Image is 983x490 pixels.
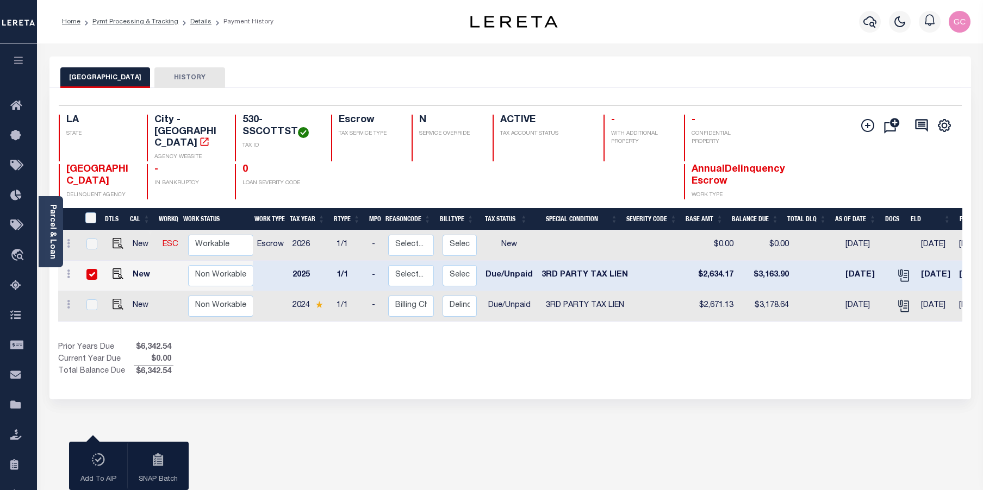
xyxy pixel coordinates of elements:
[339,130,399,138] p: TAX SERVICE TYPE
[681,208,727,230] th: Base Amt: activate to sort column ascending
[692,191,759,199] p: WORK TYPE
[478,208,532,230] th: Tax Status: activate to sort column ascending
[134,342,173,354] span: $6,342.54
[250,208,285,230] th: Work Type
[66,115,134,127] h4: LA
[332,261,368,291] td: 1/1
[368,230,384,261] td: -
[242,115,318,138] h4: 530-SSCOTTST
[611,115,615,125] span: -
[128,291,158,322] td: New
[738,261,793,291] td: $3,163.90
[783,208,831,230] th: Total DLQ: activate to sort column ascending
[242,179,318,187] p: LOAN SEVERITY CODE
[154,67,225,88] button: HISTORY
[841,291,891,322] td: [DATE]
[481,261,537,291] td: Due/Unpaid
[738,291,793,322] td: $3,178.64
[481,230,537,261] td: New
[154,153,222,161] p: AGENCY WEBSITE
[163,241,178,248] a: ESC
[60,67,150,88] button: [GEOGRAPHIC_DATA]
[692,230,738,261] td: $0.00
[917,230,955,261] td: [DATE]
[339,115,399,127] h4: Escrow
[546,301,624,309] span: 3RD PARTY TAX LIEN
[419,130,480,138] p: SERVICE OVERRIDE
[154,208,179,230] th: WorkQ
[62,18,80,25] a: Home
[154,115,222,150] h4: City - [GEOGRAPHIC_DATA]
[381,208,435,230] th: ReasonCode: activate to sort column ascending
[831,208,881,230] th: As of Date: activate to sort column ascending
[253,230,288,261] td: Escrow
[126,208,154,230] th: CAL: activate to sort column ascending
[727,208,783,230] th: Balance Due: activate to sort column ascending
[332,291,368,322] td: 1/1
[285,208,329,230] th: Tax Year: activate to sort column ascending
[66,165,128,186] span: [GEOGRAPHIC_DATA]
[48,204,56,259] a: Parcel & Loan
[58,354,134,366] td: Current Year Due
[692,261,738,291] td: $2,634.17
[532,208,622,230] th: Special Condition: activate to sort column ascending
[692,165,785,186] span: AnnualDelinquency Escrow
[906,208,955,230] th: ELD: activate to sort column ascending
[242,142,318,150] p: TAX ID
[881,208,906,230] th: Docs
[419,115,480,127] h4: N
[58,208,79,230] th: &nbsp;&nbsp;&nbsp;&nbsp;&nbsp;&nbsp;&nbsp;&nbsp;&nbsp;&nbsp;
[134,366,173,378] span: $6,342.54
[611,130,671,146] p: WITH ADDITIONAL PROPERTY
[242,165,248,174] span: 0
[841,261,891,291] td: [DATE]
[58,366,134,378] td: Total Balance Due
[368,291,384,322] td: -
[329,208,365,230] th: RType: activate to sort column ascending
[917,291,955,322] td: [DATE]
[365,208,381,230] th: MPO
[368,261,384,291] td: -
[692,130,759,146] p: CONFIDENTIAL PROPERTY
[128,230,158,261] td: New
[154,179,222,187] p: IN BANKRUPTCY
[470,16,557,28] img: logo-dark.svg
[542,271,628,279] span: 3RD PARTY TAX LIEN
[917,261,955,291] td: [DATE]
[500,115,590,127] h4: ACTIVE
[692,115,695,125] span: -
[134,354,173,366] span: $0.00
[92,18,178,25] a: Pymt Processing & Tracking
[66,191,134,199] p: DELINQUENT AGENCY
[10,249,28,263] i: travel_explore
[79,208,101,230] th: &nbsp;
[154,165,158,174] span: -
[128,261,158,291] td: New
[500,130,590,138] p: TAX ACCOUNT STATUS
[66,130,134,138] p: STATE
[622,208,681,230] th: Severity Code: activate to sort column ascending
[315,301,323,308] img: Star.svg
[841,230,891,261] td: [DATE]
[101,208,126,230] th: DTLS
[58,342,134,354] td: Prior Years Due
[179,208,253,230] th: Work Status
[211,17,273,27] li: Payment History
[481,291,537,322] td: Due/Unpaid
[692,291,738,322] td: $2,671.13
[288,230,332,261] td: 2026
[190,18,211,25] a: Details
[288,291,332,322] td: 2024
[949,11,970,33] img: svg+xml;base64,PHN2ZyB4bWxucz0iaHR0cDovL3d3dy53My5vcmcvMjAwMC9zdmciIHBvaW50ZXItZXZlbnRzPSJub25lIi...
[332,230,368,261] td: 1/1
[288,261,332,291] td: 2025
[435,208,478,230] th: BillType: activate to sort column ascending
[738,230,793,261] td: $0.00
